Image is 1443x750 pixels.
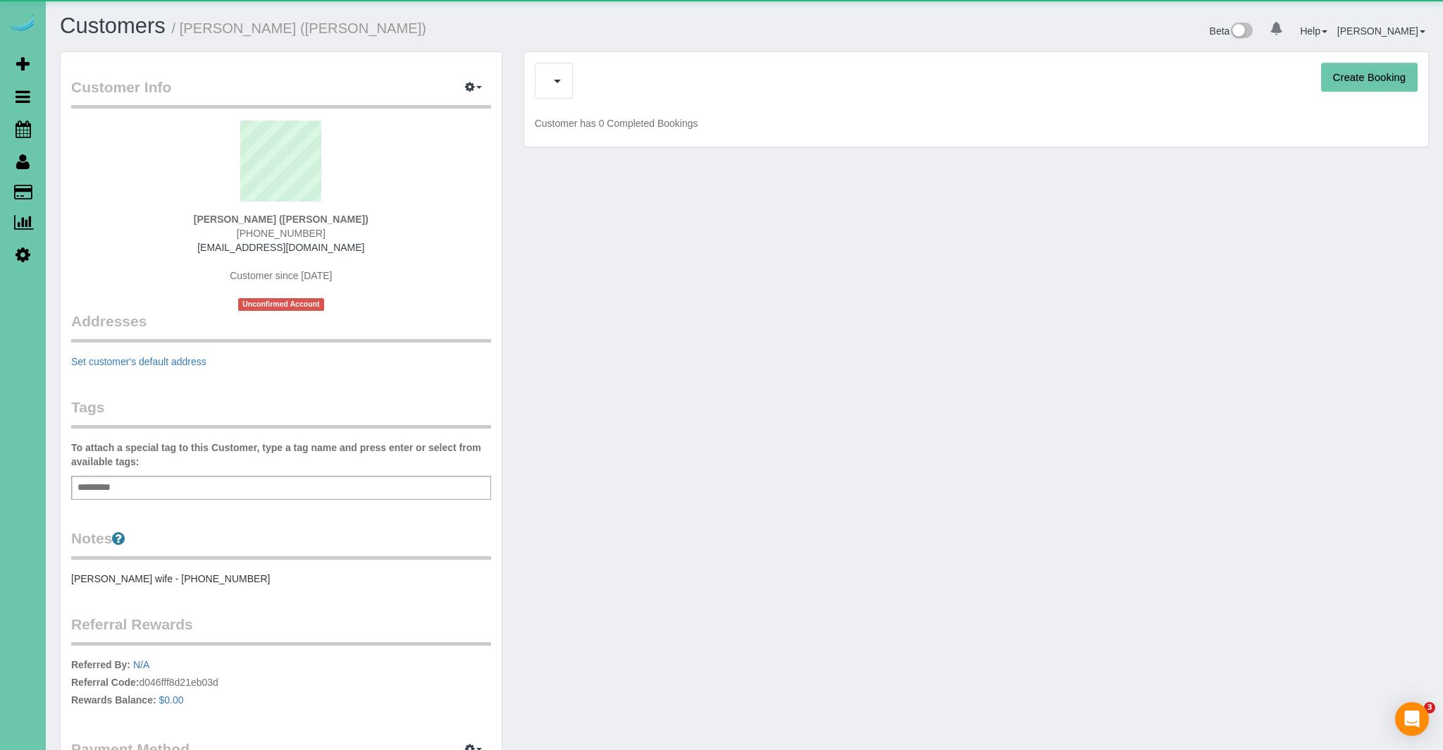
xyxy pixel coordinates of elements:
[8,14,37,34] img: Automaid Logo
[71,658,130,672] label: Referred By:
[71,441,491,469] label: To attach a special tag to this Customer, type a tag name and press enter or select from availabl...
[71,77,491,109] legend: Customer Info
[71,658,491,711] p: d046fff8d21eb03d
[172,20,426,36] small: / [PERSON_NAME] ([PERSON_NAME])
[1321,63,1418,92] button: Create Booking
[60,13,166,38] a: Customers
[230,270,332,281] span: Customer since [DATE]
[1424,702,1435,713] span: 3
[71,693,156,707] label: Rewards Balance:
[1300,25,1327,37] a: Help
[197,242,364,253] a: [EMAIL_ADDRESS][DOMAIN_NAME]
[71,572,491,586] pre: [PERSON_NAME] wife - [PHONE_NUMBER]
[71,356,206,367] a: Set customer's default address
[1395,702,1429,736] div: Open Intercom Messenger
[1337,25,1425,37] a: [PERSON_NAME]
[71,528,491,560] legend: Notes
[1210,25,1253,37] a: Beta
[71,675,139,689] label: Referral Code:
[133,659,149,670] a: N/A
[237,228,326,239] span: [PHONE_NUMBER]
[71,397,491,429] legend: Tags
[71,614,491,646] legend: Referral Rewards
[1230,23,1253,41] img: New interface
[535,116,1418,130] p: Customer has 0 Completed Bookings
[238,298,324,310] span: Unconfirmed Account
[194,214,369,225] strong: [PERSON_NAME] ([PERSON_NAME])
[159,694,184,706] a: $0.00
